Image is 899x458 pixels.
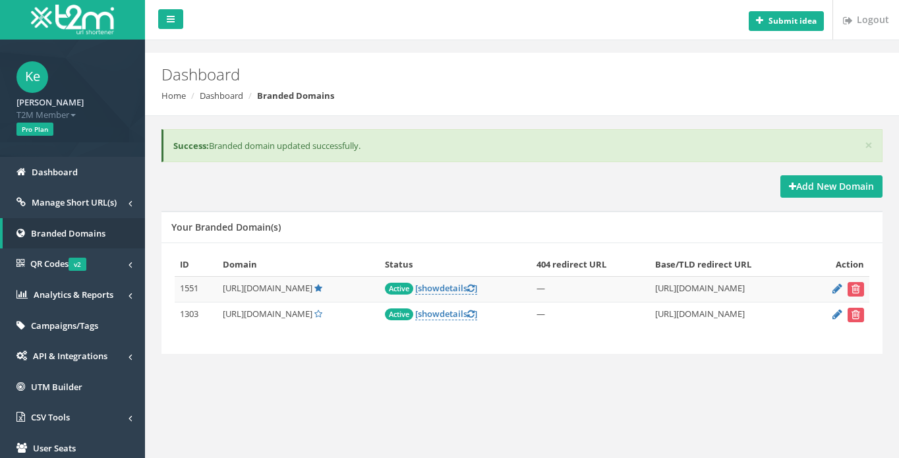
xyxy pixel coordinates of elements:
[768,15,817,26] b: Submit idea
[531,276,650,302] td: —
[314,308,322,320] a: Set Default
[16,109,129,121] span: T2M Member
[16,61,48,93] span: Ke
[650,302,807,328] td: [URL][DOMAIN_NAME]
[223,282,312,294] span: [URL][DOMAIN_NAME]
[418,308,440,320] span: show
[16,123,53,136] span: Pro Plan
[385,283,413,295] span: Active
[531,253,650,276] th: 404 redirect URL
[33,442,76,454] span: User Seats
[217,253,380,276] th: Domain
[650,253,807,276] th: Base/TLD redirect URL
[380,253,531,276] th: Status
[175,253,217,276] th: ID
[31,320,98,331] span: Campaigns/Tags
[69,258,86,271] span: v2
[749,11,824,31] button: Submit idea
[807,253,869,276] th: Action
[161,129,883,163] div: Branded domain updated successfully.
[32,166,78,178] span: Dashboard
[16,93,129,121] a: [PERSON_NAME] T2M Member
[161,66,759,83] h2: Dashboard
[650,276,807,302] td: [URL][DOMAIN_NAME]
[415,308,477,320] a: [showdetails]
[33,350,107,362] span: API & Integrations
[31,381,82,393] span: UTM Builder
[223,308,312,320] span: [URL][DOMAIN_NAME]
[200,90,243,101] a: Dashboard
[385,308,413,320] span: Active
[175,302,217,328] td: 1303
[32,196,117,208] span: Manage Short URL(s)
[30,258,86,270] span: QR Codes
[415,282,477,295] a: [showdetails]
[418,282,440,294] span: show
[314,282,322,294] a: Default
[173,140,209,152] b: Success:
[531,302,650,328] td: —
[780,175,883,198] a: Add New Domain
[34,289,113,301] span: Analytics & Reports
[31,5,114,34] img: T2M
[31,411,70,423] span: CSV Tools
[175,276,217,302] td: 1551
[789,180,874,192] strong: Add New Domain
[31,227,105,239] span: Branded Domains
[161,90,186,101] a: Home
[171,222,281,232] h5: Your Branded Domain(s)
[257,90,334,101] strong: Branded Domains
[865,138,873,152] button: ×
[16,96,84,108] strong: [PERSON_NAME]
